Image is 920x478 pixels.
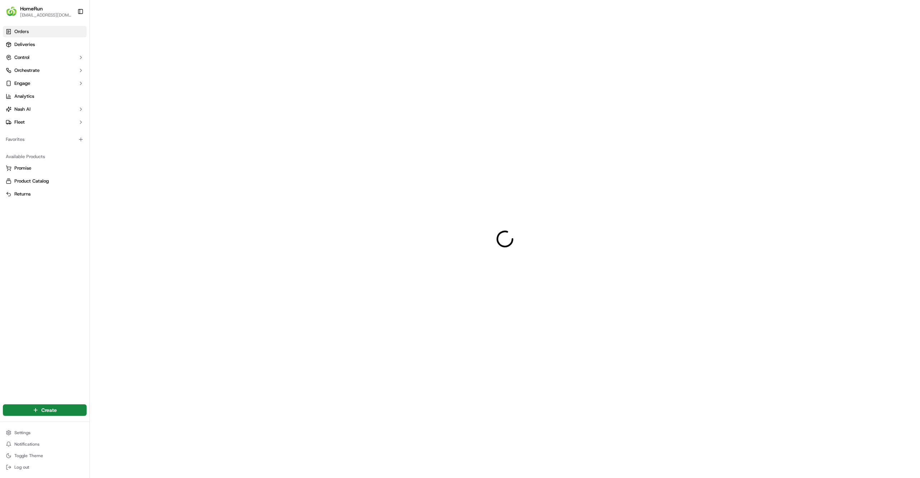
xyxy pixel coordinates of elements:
img: HomeRun [6,6,17,17]
span: Returns [14,191,31,197]
span: [DATE] [64,131,78,137]
button: Product Catalog [3,175,87,187]
a: Analytics [3,91,87,102]
span: Promise [14,165,31,171]
button: See all [111,92,131,101]
span: • [60,131,62,137]
span: Create [41,406,57,414]
span: Fleet [14,119,25,125]
button: Notifications [3,439,87,449]
div: We're available if you need us! [32,76,99,82]
button: Engage [3,78,87,89]
div: Available Products [3,151,87,162]
span: [DATE] [64,112,78,118]
button: HomeRun [20,5,43,12]
p: Welcome 👋 [7,29,131,41]
span: API Documentation [68,161,115,168]
a: Orders [3,26,87,37]
a: Product Catalog [6,178,84,184]
span: Analytics [14,93,34,100]
span: Control [14,54,29,61]
img: 1736555255976-a54dd68f-1ca7-489b-9aae-adbdc363a1c4 [14,112,20,118]
div: Start new chat [32,69,118,76]
span: [PERSON_NAME] [22,112,58,118]
span: • [60,112,62,118]
span: Engage [14,80,30,87]
span: Settings [14,430,31,436]
div: Past conversations [7,94,48,100]
span: Log out [14,464,29,470]
span: Nash AI [14,106,31,112]
img: 9188753566659_6852d8bf1fb38e338040_72.png [15,69,28,82]
button: Returns [3,188,87,200]
img: Masood Aslam [7,105,19,116]
button: Settings [3,428,87,438]
a: Promise [6,165,84,171]
span: Orchestrate [14,67,40,74]
span: Pylon [72,179,87,184]
div: 📗 [7,162,13,167]
button: Control [3,52,87,63]
button: HomeRunHomeRun[EMAIL_ADDRESS][DOMAIN_NAME] [3,3,74,20]
img: Asif Zaman Khan [7,124,19,136]
button: Promise [3,162,87,174]
button: [EMAIL_ADDRESS][DOMAIN_NAME] [20,12,72,18]
a: 📗Knowledge Base [4,158,58,171]
a: Powered byPylon [51,178,87,184]
a: 💻API Documentation [58,158,118,171]
img: 1736555255976-a54dd68f-1ca7-489b-9aae-adbdc363a1c4 [14,132,20,137]
div: Favorites [3,134,87,145]
img: Nash [7,8,22,22]
button: Fleet [3,116,87,128]
span: Deliveries [14,41,35,48]
span: [PERSON_NAME] [22,131,58,137]
span: Product Catalog [14,178,49,184]
input: Got a question? Start typing here... [19,47,129,54]
button: Log out [3,462,87,472]
button: Orchestrate [3,65,87,76]
span: Knowledge Base [14,161,55,168]
button: Create [3,404,87,416]
a: Deliveries [3,39,87,50]
span: Notifications [14,441,40,447]
span: Toggle Theme [14,453,43,459]
div: 💻 [61,162,66,167]
span: Orders [14,28,29,35]
img: 1736555255976-a54dd68f-1ca7-489b-9aae-adbdc363a1c4 [7,69,20,82]
button: Start new chat [122,71,131,80]
button: Nash AI [3,104,87,115]
a: Returns [6,191,84,197]
button: Toggle Theme [3,451,87,461]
